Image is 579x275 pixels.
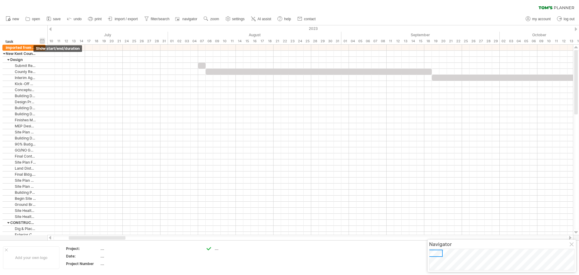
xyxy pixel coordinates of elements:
a: AI assist [249,15,273,23]
div: Thursday, 17 August 2023 [258,38,266,44]
div: .... [215,246,248,251]
div: Thursday, 31 August 2023 [334,38,341,44]
div: Tuesday, 25 July 2023 [130,38,138,44]
div: August 2023 [168,32,341,38]
span: my account [532,17,551,21]
div: Final Bldg. Design 100% [6,171,36,177]
div: County Review& Selection [6,69,36,75]
div: Thursday, 24 August 2023 [296,38,304,44]
a: log out [555,15,576,23]
div: Wednesday, 30 August 2023 [326,38,334,44]
a: help [276,15,293,23]
div: Exterior CMU Walls Foundation Only [6,232,36,238]
div: 90% Budget update [6,141,36,147]
div: Wednesday, 2 August 2023 [176,38,183,44]
div: Thursday, 10 August 2023 [221,38,228,44]
div: Tuesday, 8 August 2023 [206,38,213,44]
div: Building Design 60% [6,105,36,111]
div: Add your own logo [3,246,59,269]
div: Thursday, 5 October 2023 [522,38,530,44]
div: Tuesday, 1 August 2023 [168,38,176,44]
div: Tuesday, 11 July 2023 [55,38,62,44]
div: Thursday, 20 July 2023 [108,38,115,44]
div: Wednesday, 23 August 2023 [289,38,296,44]
div: Kick-Off Meeting [6,81,36,87]
div: Wednesday, 13 September 2023 [402,38,409,44]
div: Monday, 31 July 2023 [160,38,168,44]
span: show start/end/duration [36,46,80,51]
div: Monday, 18 September 2023 [424,38,432,44]
div: Wednesday, 19 July 2023 [100,38,108,44]
div: Wednesday, 27 September 2023 [477,38,485,44]
div: Friday, 11 August 2023 [228,38,236,44]
div: Tuesday, 22 August 2023 [281,38,289,44]
div: Tuesday, 15 August 2023 [243,38,251,44]
div: Wednesday, 20 September 2023 [439,38,447,44]
div: Navigator [429,241,574,247]
div: Date: [66,254,99,259]
div: Thursday, 28 September 2023 [485,38,492,44]
div: Site Plan Submission for County Review [6,129,36,135]
div: Tuesday, 29 August 2023 [319,38,326,44]
div: Dig & Place Footings [6,226,36,232]
div: Wednesday, 12 July 2023 [62,38,70,44]
div: imported from ms-project [6,45,36,50]
div: Thursday, 13 July 2023 [70,38,78,44]
a: contact [296,15,318,23]
span: contact [304,17,316,21]
a: open [24,15,42,23]
a: navigator [174,15,199,23]
div: Tuesday, 19 September 2023 [432,38,439,44]
div: Monday, 7 August 2023 [198,38,206,44]
div: Friday, 8 September 2023 [379,38,387,44]
div: Friday, 4 August 2023 [191,38,198,44]
div: Design Progress Meeting [6,99,36,105]
div: Project Number [66,261,99,266]
span: import / export [115,17,138,21]
div: .... [100,246,151,251]
span: print [95,17,102,21]
div: Monday, 10 July 2023 [47,38,55,44]
div: Monday, 9 October 2023 [537,38,545,44]
span: open [32,17,40,21]
div: Interim Agreement [6,75,36,81]
div: Monday, 17 July 2023 [85,38,93,44]
div: Wednesday, 26 July 2023 [138,38,145,44]
div: September 2023 [341,32,500,38]
div: Wednesday, 11 October 2023 [552,38,560,44]
div: Friday, 29 September 2023 [492,38,500,44]
div: Friday, 1 September 2023 [341,38,349,44]
div: Tuesday, 3 October 2023 [507,38,515,44]
div: .... [100,254,151,259]
div: task [5,39,36,45]
div: Monday, 14 August 2023 [236,38,243,44]
div: Monday, 4 September 2023 [349,38,356,44]
span: zoom [210,17,219,21]
div: Wednesday, 9 August 2023 [213,38,221,44]
a: settings [224,15,246,23]
div: Wednesday, 4 October 2023 [515,38,522,44]
a: filter/search [143,15,171,23]
span: navigator [182,17,197,21]
a: import / export [106,15,140,23]
div: Building Design 60% Review Meeting w/ budget update [6,111,36,117]
a: zoom [202,15,221,23]
span: filter/search [151,17,169,21]
span: AI assist [258,17,271,21]
div: Building Permit [6,190,36,195]
div: GO/NO GO TO CONTRACT - Review Pricing / Submit for Building Permit [6,147,36,153]
div: Tuesday, 5 September 2023 [356,38,364,44]
div: Friday, 15 September 2023 [417,38,424,44]
div: Site Plan Re-Submitted to County [6,184,36,189]
div: Finishes Meeting [6,117,36,123]
div: Site Health Department Permit WELL (DNB) - TBD [6,208,36,213]
div: Friday, 25 August 2023 [304,38,311,44]
div: Tuesday, 10 October 2023 [545,38,552,44]
div: Site Plan Design 60% [6,177,36,183]
div: Thursday, 7 September 2023 [372,38,379,44]
div: Land Disturbance Permit [6,165,36,171]
div: Conceptual Review Design Revisions& approval by NKC [6,87,36,93]
div: Design [6,57,36,62]
div: Site Health Department Permit Septic (NKC) - TBD [6,214,36,219]
div: Project: [66,246,99,251]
